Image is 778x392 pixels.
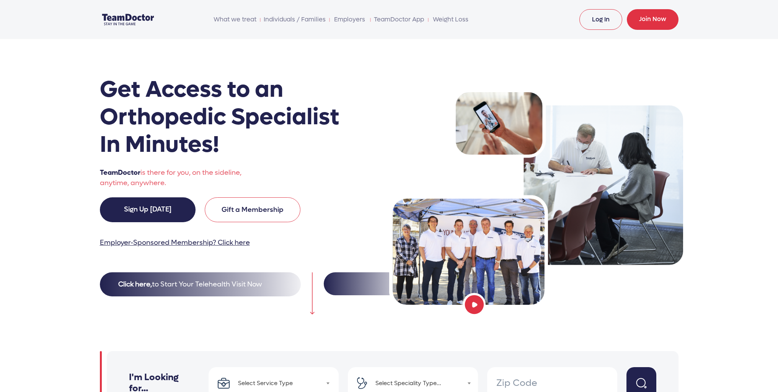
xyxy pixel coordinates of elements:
button: Click here,to Start Your Telehealth Visit Now [100,272,301,296]
li: TeamDoctor App [370,12,427,27]
span: Select Service Type [235,378,333,389]
a: Individuals / Families [263,12,326,27]
img: briefcase [218,378,230,389]
li: Weight Loss [428,12,474,27]
span: TeamDoctor [100,168,140,177]
strong: Click here, [118,280,152,289]
span: Select Speciality Type... [372,378,473,389]
a: Weight Loss [431,12,471,27]
a: Gift a Membership [205,197,300,222]
li: What we treat [210,12,260,27]
a: Employers [332,12,367,27]
a: Employer-Sponsored Membership? Click here [100,238,250,247]
a: Log In [579,9,622,30]
span: What we treat [213,12,257,27]
input: Zip Code [496,376,608,390]
a: Join Now [627,9,679,30]
a: Sign Up [DATE] [100,197,196,222]
img: stethoscope [357,377,367,389]
img: down arrow [310,272,315,314]
a: TeamDoctor App [373,12,424,27]
img: search button [636,377,647,389]
li: Individuals / Families [260,12,329,27]
li: Employers [329,12,370,27]
img: Team Doctors Group [389,89,683,308]
p: is there for you, on the sideline, anytime, anywhere. [100,168,266,188]
h1: Get Access to an Orthopedic Specialist In Minutes! [100,76,360,158]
